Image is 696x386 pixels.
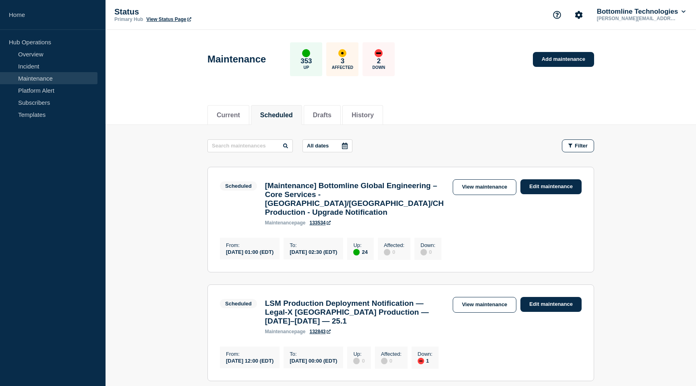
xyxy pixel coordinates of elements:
span: maintenance [265,329,294,334]
div: up [353,249,360,255]
button: Drafts [313,112,331,119]
p: page [265,220,306,226]
input: Search maintenances [207,139,293,152]
p: To : [290,351,337,357]
a: 133534 [309,220,330,226]
p: Up : [353,351,365,357]
p: 3 [341,57,344,65]
p: To : [290,242,337,248]
div: 0 [353,357,365,364]
div: 0 [420,248,435,255]
a: Edit maintenance [520,179,582,194]
h3: [Maintenance] Bottomline Global Engineering – Core Services - [GEOGRAPHIC_DATA]/[GEOGRAPHIC_DATA]... [265,181,445,217]
p: Affected : [381,351,402,357]
div: 24 [353,248,367,255]
div: Scheduled [225,301,252,307]
button: Support [549,6,565,23]
div: affected [338,49,346,57]
p: page [265,329,306,334]
p: From : [226,351,273,357]
button: Bottomline Technologies [595,8,687,16]
div: 1 [418,357,433,364]
p: Up : [353,242,367,248]
h3: LSM Production Deployment Notification — Legal-X [GEOGRAPHIC_DATA] Production — [DATE]–[DATE] — 25.1 [265,299,445,326]
div: [DATE] 00:00 (EDT) [290,357,337,364]
div: disabled [353,358,360,364]
div: down [418,358,424,364]
div: [DATE] 01:00 (EDT) [226,248,273,255]
a: View maintenance [453,179,516,195]
a: Add maintenance [533,52,594,67]
p: Affected [332,65,353,70]
div: 0 [384,248,404,255]
div: up [302,49,310,57]
button: All dates [302,139,352,152]
p: Down : [418,351,433,357]
a: Edit maintenance [520,297,582,312]
div: disabled [420,249,427,255]
a: 132843 [309,329,330,334]
div: 0 [381,357,402,364]
p: [PERSON_NAME][EMAIL_ADDRESS][DOMAIN_NAME] [595,16,679,21]
p: Status [114,7,275,17]
button: Account settings [570,6,587,23]
span: maintenance [265,220,294,226]
button: History [352,112,374,119]
p: 2 [377,57,381,65]
button: Scheduled [260,112,293,119]
span: Filter [575,143,588,149]
p: All dates [307,143,329,149]
a: View maintenance [453,297,516,313]
div: Scheduled [225,183,252,189]
p: Down [373,65,385,70]
p: Up [303,65,309,70]
div: disabled [381,358,387,364]
p: From : [226,242,273,248]
p: Primary Hub [114,17,143,22]
p: Affected : [384,242,404,248]
h1: Maintenance [207,54,266,65]
p: 353 [300,57,312,65]
div: disabled [384,249,390,255]
div: [DATE] 02:30 (EDT) [290,248,337,255]
a: View Status Page [146,17,191,22]
div: down [375,49,383,57]
button: Current [217,112,240,119]
p: Down : [420,242,435,248]
div: [DATE] 12:00 (EDT) [226,357,273,364]
button: Filter [562,139,594,152]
